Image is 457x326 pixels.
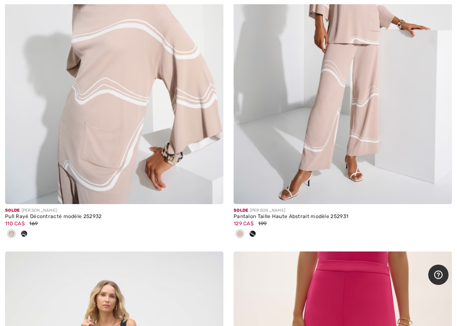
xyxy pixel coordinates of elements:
span: 169 [29,221,38,227]
div: Dune/ecru [234,227,246,241]
div: Pull Rayé Décontracté modèle 252932 [5,214,223,220]
span: 129 CA$ [234,221,253,227]
span: 199 [258,221,267,227]
span: Solde [234,208,248,213]
span: Solde [5,208,20,213]
div: Dune/ecru [5,227,18,241]
iframe: Ouvre un widget dans lequel vous pouvez trouver plus d’informations [428,265,449,286]
div: [PERSON_NAME] [234,207,452,214]
div: Black/Ecru [18,227,30,241]
div: [PERSON_NAME] [5,207,223,214]
div: Black/Ecru [246,227,259,241]
div: Pantalon Taille Haute Abstrait modèle 252931 [234,214,452,220]
span: 110 CA$ [5,221,25,227]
